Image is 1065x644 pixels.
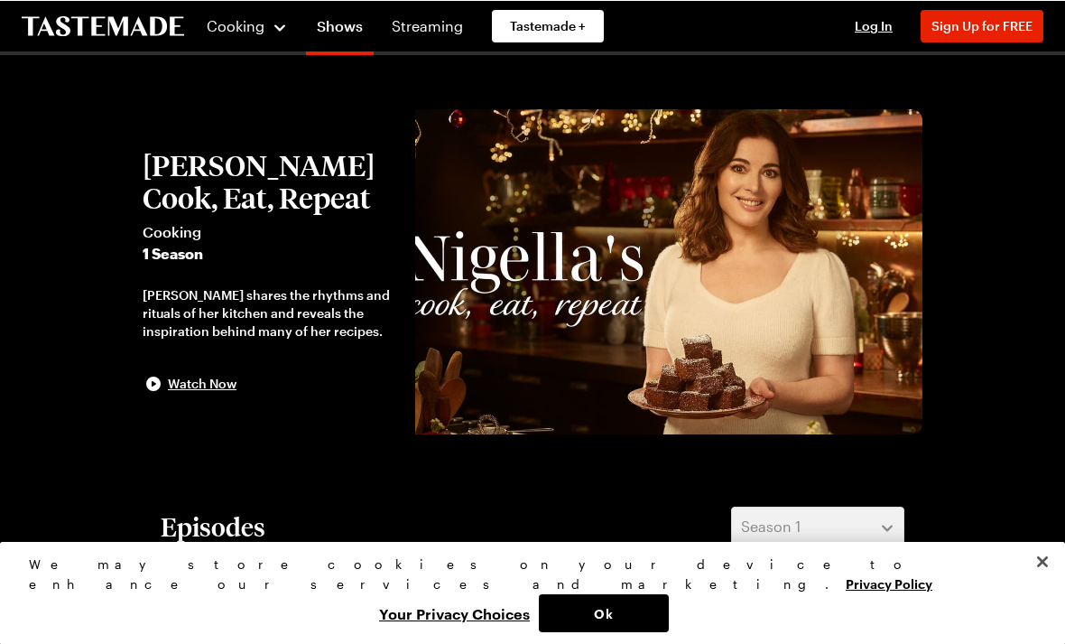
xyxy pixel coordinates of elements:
[206,4,288,47] button: Cooking
[492,9,604,42] a: Tastemade +
[207,16,264,33] span: Cooking
[370,593,539,631] button: Your Privacy Choices
[143,148,397,394] button: [PERSON_NAME] Cook, Eat, RepeatCooking1 Season[PERSON_NAME] shares the rhythms and rituals of her...
[143,220,397,242] span: Cooking
[931,17,1033,33] span: Sign Up for FREE
[168,374,236,392] span: Watch Now
[161,509,265,542] h2: Episodes
[143,285,397,340] div: [PERSON_NAME] shares the rhythms and rituals of her kitchen and reveals the inspiration behind ma...
[846,574,932,591] a: More information about your privacy, opens in a new tab
[921,9,1043,42] button: Sign Up for FREE
[415,108,922,434] img: Nigella Lawson's Cook, Eat, Repeat
[22,15,184,36] a: To Tastemade Home Page
[539,593,669,631] button: Ok
[143,148,397,213] h2: [PERSON_NAME] Cook, Eat, Repeat
[143,242,397,264] span: 1 Season
[306,4,374,54] a: Shows
[855,17,893,33] span: Log In
[1023,541,1062,581] button: Close
[29,554,1021,631] div: Privacy
[510,16,586,34] span: Tastemade +
[731,506,904,546] button: Season 1
[29,554,1021,593] div: We may store cookies on your device to enhance our services and marketing.
[741,515,801,537] span: Season 1
[838,16,910,34] button: Log In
